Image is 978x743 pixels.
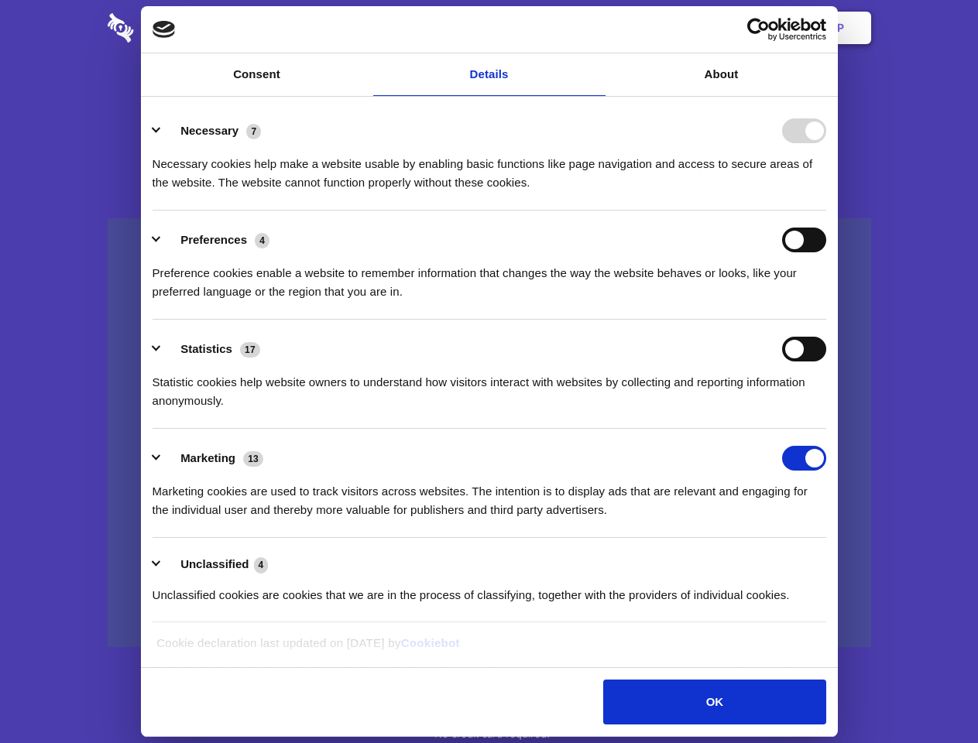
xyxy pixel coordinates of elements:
a: Contact [628,4,699,52]
div: Statistic cookies help website owners to understand how visitors interact with websites by collec... [153,361,826,410]
span: 7 [246,124,261,139]
h1: Eliminate Slack Data Loss. [108,70,871,125]
div: Preference cookies enable a website to remember information that changes the way the website beha... [153,252,826,301]
div: Necessary cookies help make a website usable by enabling basic functions like page navigation and... [153,143,826,192]
button: Marketing (13) [153,446,273,471]
span: 17 [240,342,260,358]
a: Login [702,4,770,52]
span: 4 [254,557,269,573]
img: logo [153,21,176,38]
span: 13 [243,451,263,467]
div: Cookie declaration last updated on [DATE] by [145,634,833,664]
span: 4 [255,233,269,248]
div: Unclassified cookies are cookies that we are in the process of classifying, together with the pro... [153,574,826,604]
div: Marketing cookies are used to track visitors across websites. The intention is to display ads tha... [153,471,826,519]
button: Necessary (7) [153,118,271,143]
a: Wistia video thumbnail [108,218,871,648]
label: Necessary [180,124,238,137]
label: Marketing [180,451,235,464]
a: Cookiebot [401,636,460,649]
a: About [606,53,838,96]
a: Consent [141,53,373,96]
a: Details [373,53,606,96]
label: Preferences [180,233,247,246]
button: Preferences (4) [153,228,280,252]
a: Usercentrics Cookiebot - opens in a new window [691,18,826,41]
button: Unclassified (4) [153,555,278,574]
label: Statistics [180,342,232,355]
a: Pricing [455,4,522,52]
button: Statistics (17) [153,337,270,361]
iframe: Drift Widget Chat Controller [901,666,959,724]
img: logo-wordmark-white-trans-d4663122ce5f474addd5e946df7df03e33cb6a1c49d2221995e7729f52c070b2.svg [108,13,240,43]
button: OK [603,680,825,724]
h4: Auto-redaction of sensitive data, encrypted data sharing and self-destructing private chats. Shar... [108,141,871,192]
